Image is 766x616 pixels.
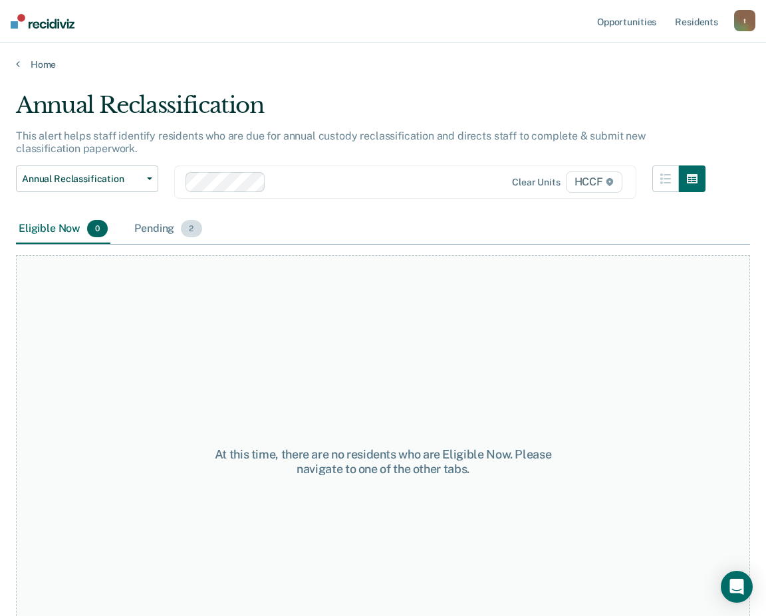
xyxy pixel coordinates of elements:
span: 2 [181,220,201,237]
div: Eligible Now0 [16,215,110,244]
button: Annual Reclassification [16,165,158,192]
div: Open Intercom Messenger [721,571,753,603]
button: t [734,10,755,31]
span: 0 [87,220,108,237]
div: Annual Reclassification [16,92,705,130]
span: HCCF [566,171,622,193]
div: Clear units [512,177,561,188]
p: This alert helps staff identify residents who are due for annual custody reclassification and dir... [16,130,646,155]
div: Pending2 [132,215,204,244]
img: Recidiviz [11,14,74,29]
span: Annual Reclassification [22,173,142,185]
a: Home [16,58,750,70]
div: At this time, there are no residents who are Eligible Now. Please navigate to one of the other tabs. [200,447,567,476]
